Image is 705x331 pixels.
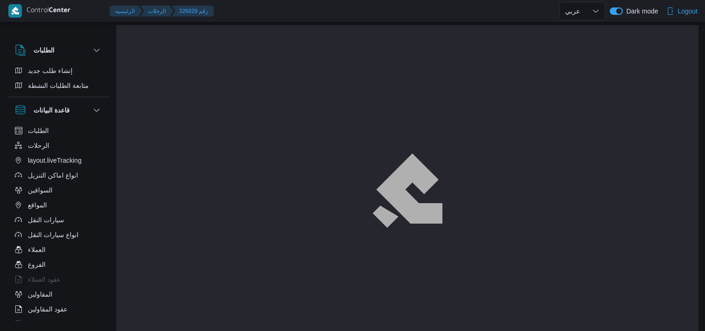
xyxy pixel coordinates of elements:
[33,105,70,116] h3: قاعدة البيانات
[28,170,78,181] span: انواع اماكن التنزيل
[28,185,53,196] span: السواقين
[11,198,106,212] button: المواقع
[11,63,106,78] button: إنشاء طلب جديد
[28,304,67,315] span: عقود المقاولين
[28,155,81,166] span: layout.liveTracking
[28,274,60,285] span: عقود العملاء
[11,302,106,317] button: عقود المقاولين
[28,318,66,330] span: اجهزة التليفون
[378,159,437,222] img: ILLA Logo
[7,63,110,97] div: الطلبات
[28,80,89,91] span: متابعة الطلبات النشطة
[28,214,64,225] span: سيارات النقل
[11,153,106,168] button: layout.liveTracking
[11,123,106,138] button: الطلبات
[11,183,106,198] button: السواقين
[33,45,54,56] h3: الطلبات
[11,138,106,153] button: الرحلات
[171,6,214,17] button: 326829 رقم
[28,65,72,76] span: إنشاء طلب جديد
[678,6,698,17] span: Logout
[110,6,142,17] button: الرئيسيه
[28,259,46,270] span: الفروع
[11,257,106,272] button: الفروع
[49,7,71,15] b: Center
[28,289,53,300] span: المقاولين
[28,229,79,240] span: انواع سيارات النقل
[11,212,106,227] button: سيارات النقل
[28,125,49,136] span: الطلبات
[11,78,106,93] button: متابعة الطلبات النشطة
[11,272,106,287] button: عقود العملاء
[11,242,106,257] button: العملاء
[28,140,49,151] span: الرحلات
[623,7,658,15] span: Dark mode
[11,287,106,302] button: المقاولين
[15,105,102,116] button: قاعدة البيانات
[140,6,173,17] button: الرحلات
[11,227,106,242] button: انواع سيارات النقل
[11,168,106,183] button: انواع اماكن التنزيل
[15,45,102,56] button: الطلبات
[28,244,46,255] span: العملاء
[7,123,110,324] div: قاعدة البيانات
[663,2,701,20] button: Logout
[28,199,47,211] span: المواقع
[8,4,22,18] img: X8yXhbKr1z7QwAAAABJRU5ErkJggg==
